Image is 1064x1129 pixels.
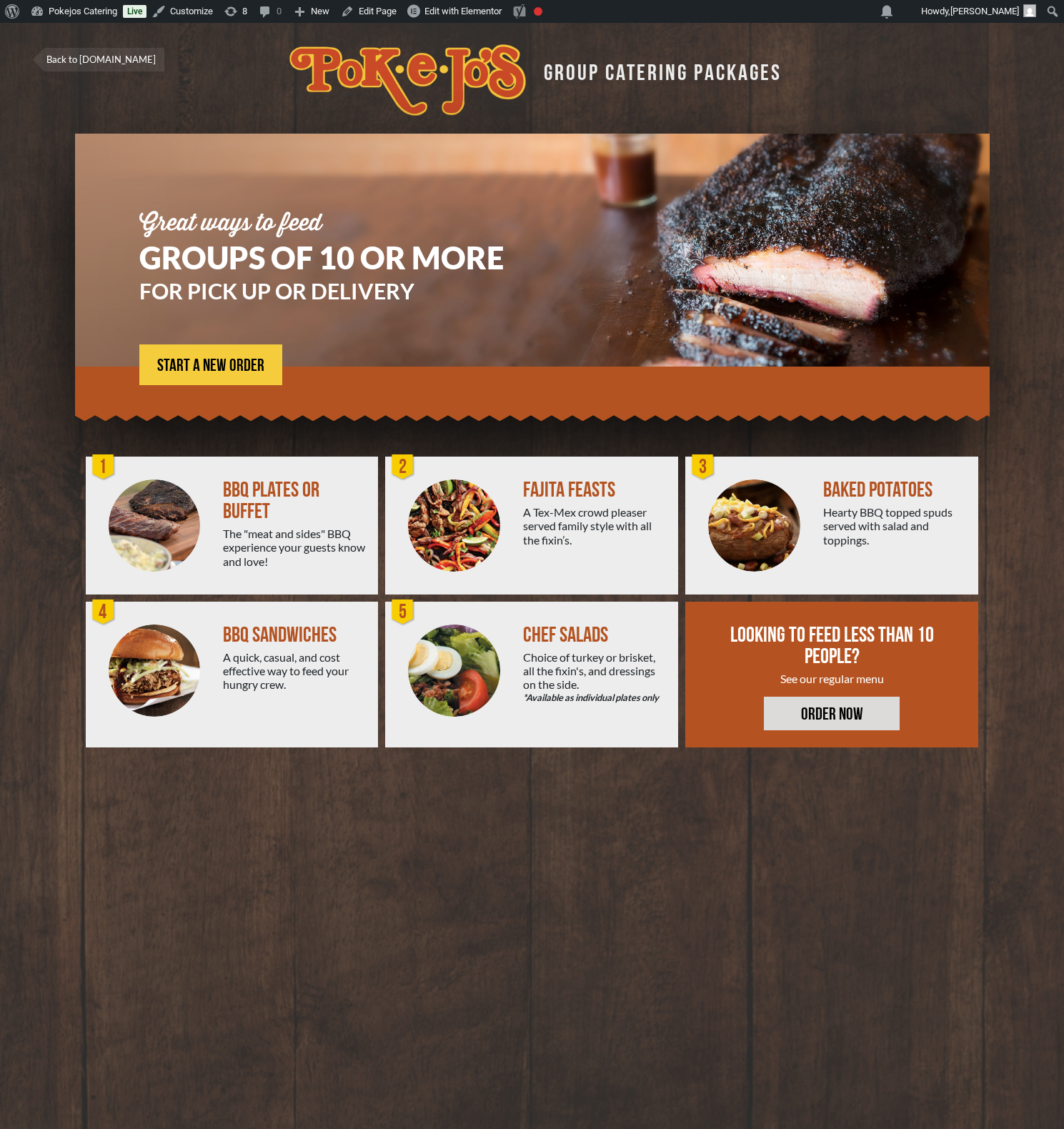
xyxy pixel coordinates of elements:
div: Hearty BBQ topped spuds served with salad and toppings. [823,505,967,547]
div: 1 [89,453,118,482]
div: Choice of turkey or brisket, all the fixin's, and dressings on the side. [523,650,667,705]
div: Focus keyphrase not set [534,7,542,16]
div: 5 [389,598,417,627]
div: 3 [689,453,717,482]
div: 4 [89,598,118,627]
img: logo.svg [289,44,526,116]
img: PEJ-BBQ-Sandwich.png [109,625,201,717]
img: PEJ-Fajitas.png [408,479,500,572]
span: Edit with Elementor [424,6,502,16]
img: PEJ-Baked-Potato.png [708,479,800,572]
div: BBQ PLATES OR BUFFET [223,479,367,522]
span: START A NEW ORDER [157,357,264,374]
img: PEJ-BBQ-Buffet.png [109,479,201,572]
div: GROUP CATERING PACKAGES [533,56,782,84]
img: Views over 48 hours. Click for more Jetpack Stats. [555,4,635,21]
div: CHEF SALADS [523,625,667,646]
div: 2 [389,453,417,482]
div: LOOKING TO FEED LESS THAN 10 PEOPLE? [728,625,937,667]
a: Back to [DOMAIN_NAME] [32,48,164,71]
div: See our regular menu [728,672,937,685]
span: [PERSON_NAME] [950,6,1019,16]
h3: FOR PICK UP OR DELIVERY [139,280,547,302]
div: A Tex-Mex crowd pleaser served family style with all the fixin’s. [523,505,667,547]
em: *Available as individual plates only [523,691,667,705]
div: A quick, casual, and cost effective way to feed your hungry crew. [223,650,367,692]
div: Great ways to feed [139,212,547,235]
div: BBQ SANDWICHES [223,625,367,646]
a: START A NEW ORDER [139,344,282,385]
h1: GROUPS OF 10 OR MORE [139,242,547,273]
a: ORDER NOW [764,697,900,730]
img: Salad-Circle.png [408,625,500,717]
div: FAJITA FEASTS [523,479,667,501]
div: The "meat and sides" BBQ experience your guests know and love! [223,527,367,568]
a: Live [123,5,146,18]
div: BAKED POTATOES [823,479,967,501]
